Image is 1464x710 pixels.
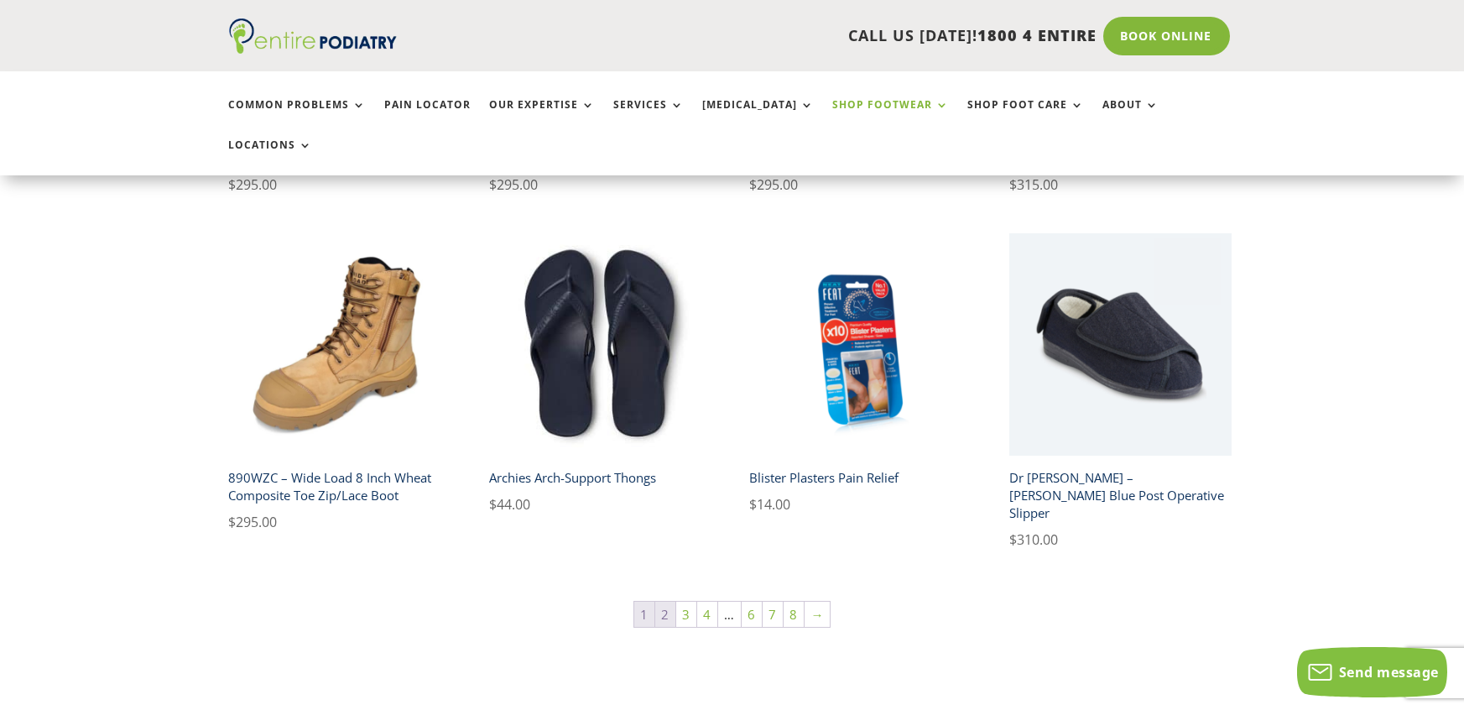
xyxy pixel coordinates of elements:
bdi: 14.00 [749,495,790,514]
bdi: 295.00 [489,175,538,194]
a: 890WZC wide load safety boot composite toe wheat890WZC – Wide Load 8 Inch Wheat Composite Toe Zip... [229,233,451,533]
a: Services [614,99,685,135]
a: Page 4 [697,602,717,627]
a: Entire Podiatry [229,40,397,57]
span: $ [229,175,237,194]
a: Common Problems [229,99,367,135]
a: Our Expertise [490,99,596,135]
a: About [1103,99,1159,135]
span: … [718,602,741,627]
a: Locations [229,139,313,175]
img: chut dr comfort franki blue slipper [1009,233,1232,456]
a: pair of archies navy arch support thongs upright viewArchies Arch-Support Thongs $44.00 [489,233,711,515]
span: Page 1 [634,602,654,627]
img: 890WZC wide load safety boot composite toe wheat [229,233,451,456]
bdi: 44.00 [489,495,530,514]
span: $ [1009,530,1017,549]
a: Page 3 [676,602,696,627]
img: pair of archies navy arch support thongs upright view [489,233,711,456]
bdi: 315.00 [1009,175,1058,194]
h2: Archies Arch-Support Thongs [489,463,711,493]
img: logo (1) [229,18,397,54]
a: Page 6 [742,602,762,627]
span: $ [489,495,497,514]
a: Shop Footwear [833,99,950,135]
a: Page 8 [784,602,804,627]
img: neat feat blister plasters pain relief [749,233,972,456]
span: $ [749,175,757,194]
a: Book Online [1103,17,1230,55]
button: Send message [1297,647,1447,697]
span: $ [749,495,757,514]
bdi: 295.00 [229,175,278,194]
a: Page 7 [763,602,783,627]
nav: Product Pagination [229,600,1236,635]
p: CALL US [DATE]! [461,25,1097,47]
a: → [805,602,830,627]
span: $ [229,513,237,531]
a: neat feat blister plasters pain reliefBlister Plasters Pain Relief $14.00 [749,233,972,515]
span: 1800 4 ENTIRE [978,25,1097,45]
h2: Dr [PERSON_NAME] – [PERSON_NAME] Blue Post Operative Slipper [1009,463,1232,529]
a: chut dr comfort franki blue slipperDr [PERSON_NAME] – [PERSON_NAME] Blue Post Operative Slipper $... [1009,233,1232,551]
bdi: 310.00 [1009,530,1058,549]
span: $ [489,175,497,194]
h2: 890WZC – Wide Load 8 Inch Wheat Composite Toe Zip/Lace Boot [229,463,451,511]
bdi: 295.00 [749,175,798,194]
span: $ [1009,175,1017,194]
a: Shop Foot Care [968,99,1085,135]
h2: Blister Plasters Pain Relief [749,463,972,493]
a: Page 2 [655,602,675,627]
span: Send message [1339,663,1439,681]
a: [MEDICAL_DATA] [703,99,815,135]
a: Pain Locator [385,99,472,135]
bdi: 295.00 [229,513,278,531]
